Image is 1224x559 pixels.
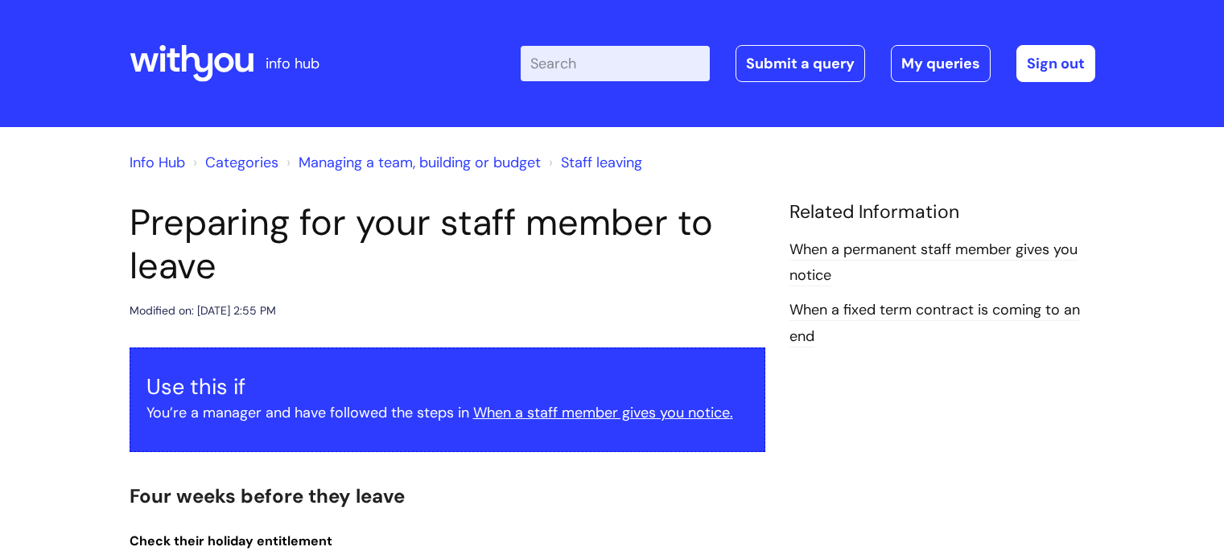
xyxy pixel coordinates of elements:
[730,403,733,422] u: .
[521,46,710,81] input: Search
[545,150,642,175] li: Staff leaving
[130,301,276,321] div: Modified on: [DATE] 2:55 PM
[789,201,1095,224] h4: Related Information
[130,483,405,508] span: Four weeks before they leave
[299,153,541,172] a: Managing a team, building or budget
[189,150,278,175] li: Solution home
[146,400,748,425] p: You’re a manager and have followed the steps in
[891,45,991,82] a: My queries
[205,153,278,172] a: Categories
[266,51,319,76] p: info hub
[736,45,865,82] a: Submit a query
[473,403,730,422] a: When a staff member gives you notice
[130,153,185,172] a: Info Hub
[282,150,541,175] li: Managing a team, building or budget
[789,240,1078,286] a: When a permanent staff member gives you notice
[146,374,748,400] h3: Use this if
[789,300,1080,347] a: When a fixed term contract is coming to an end
[130,201,765,288] h1: Preparing for your staff member to leave
[1016,45,1095,82] a: Sign out
[130,532,332,549] span: Check their holiday entitlement
[561,153,642,172] a: Staff leaving
[521,45,1095,82] div: | -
